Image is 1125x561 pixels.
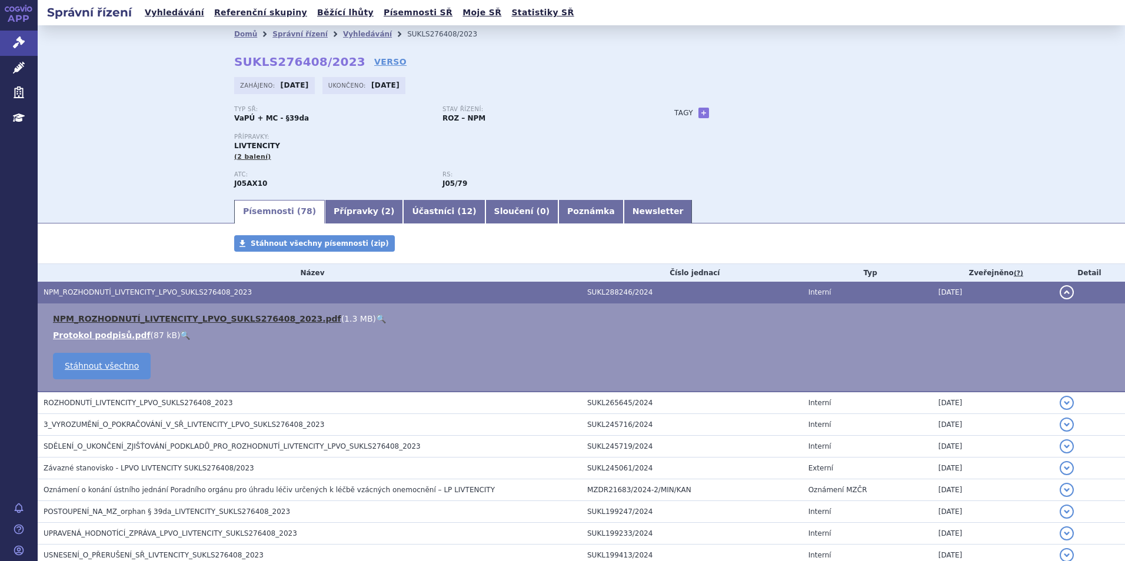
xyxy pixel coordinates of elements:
[301,206,312,216] span: 78
[38,4,141,21] h2: Správní řízení
[53,314,341,323] a: NPM_ROZHODNUTÍ_LIVTENCITY_LPVO_SUKLS276408_2023.pdf
[674,106,693,120] h3: Tagy
[808,288,831,296] span: Interní
[53,353,151,379] a: Stáhnout všechno
[44,399,233,407] span: ROZHODNUTÍ_LIVTENCITY_LPVO_SUKLS276408_2023
[1060,396,1074,410] button: detail
[44,442,421,450] span: SDĚLENÍ_O_UKONČENÍ_ZJIŠŤOVÁNÍ_PODKLADŮ_PRO_ROZHODNUTÍ_LIVTENCITY_LPVO_SUKLS276408_2023
[374,56,407,68] a: VERSO
[1060,505,1074,519] button: detail
[325,200,403,223] a: Přípravky (2)
[234,114,309,122] strong: VaPÚ + MC - §39da
[1060,461,1074,475] button: detail
[581,436,803,458] td: SUKL245719/2024
[933,392,1054,414] td: [DATE]
[808,551,831,559] span: Interní
[933,414,1054,436] td: [DATE]
[581,501,803,523] td: SUKL199247/2024
[1060,483,1074,497] button: detail
[581,479,803,501] td: MZDR21683/2024-2/MIN/KAN
[44,507,290,516] span: POSTOUPENÍ_NA_MZ_orphan § 39da_LIVTENCITY_SUKLS276408_2023
[933,479,1054,501] td: [DATE]
[1060,418,1074,432] button: detail
[44,288,252,296] span: NPM_ROZHODNUTÍ_LIVTENCITY_LPVO_SUKLS276408_2023
[154,330,177,340] span: 87 kB
[371,81,400,89] strong: [DATE]
[234,200,325,223] a: Písemnosti (78)
[442,179,467,188] strong: maribavir
[442,114,485,122] strong: ROZ – NPM
[581,458,803,479] td: SUKL245061/2024
[272,30,328,38] a: Správní řízení
[53,329,1113,341] li: ( )
[1054,264,1125,282] th: Detail
[808,442,831,450] span: Interní
[698,108,709,118] a: +
[485,200,558,223] a: Sloučení (0)
[251,239,389,248] span: Stáhnout všechny písemnosti (zip)
[803,264,933,282] th: Typ
[508,5,577,21] a: Statistiky SŘ
[234,235,395,252] a: Stáhnout všechny písemnosti (zip)
[44,529,297,537] span: UPRAVENÁ_HODNOTÍCÍ_ZPRÁVA_LPVO_LIVTENCITY_SUKLS276408_2023
[581,282,803,303] td: SUKL288246/2024
[344,314,372,323] span: 1.3 MB
[328,81,368,90] span: Ukončeno:
[1014,269,1023,278] abbr: (?)
[141,5,208,21] a: Vyhledávání
[442,171,639,178] p: RS:
[234,55,365,69] strong: SUKLS276408/2023
[808,399,831,407] span: Interní
[281,81,309,89] strong: [DATE]
[234,106,431,113] p: Typ SŘ:
[1060,285,1074,299] button: detail
[624,200,693,223] a: Newsletter
[459,5,505,21] a: Moje SŘ
[933,282,1054,303] td: [DATE]
[540,206,546,216] span: 0
[380,5,456,21] a: Písemnosti SŘ
[44,486,495,494] span: Oznámení o konání ústního jednání Poradního orgánu pro úhradu léčiv určených k léčbě vzácných one...
[53,330,151,340] a: Protokol podpisů.pdf
[385,206,391,216] span: 2
[933,458,1054,479] td: [DATE]
[314,5,377,21] a: Běžící lhůty
[234,171,431,178] p: ATC:
[44,464,254,472] span: Závazné stanovisko - LPVO LIVTENCITY SUKLS276408/2023
[1060,526,1074,540] button: detail
[38,264,581,282] th: Název
[44,420,324,429] span: 3_VYROZUMĚNÍ_O_POKRAČOVÁNÍ_V_SŘ_LIVTENCITY_LPVO_SUKLS276408_2023
[808,529,831,537] span: Interní
[376,314,386,323] a: 🔍
[581,392,803,414] td: SUKL265645/2024
[808,420,831,429] span: Interní
[234,142,280,150] span: LIVTENCITY
[808,464,833,472] span: Externí
[240,81,277,90] span: Zahájeno:
[933,501,1054,523] td: [DATE]
[211,5,311,21] a: Referenční skupiny
[581,523,803,545] td: SUKL199233/2024
[808,507,831,516] span: Interní
[53,313,1113,325] li: ( )
[581,414,803,436] td: SUKL245716/2024
[808,486,867,494] span: Oznámení MZČR
[234,153,271,161] span: (2 balení)
[234,30,257,38] a: Domů
[403,200,485,223] a: Účastníci (12)
[933,523,1054,545] td: [DATE]
[407,25,492,43] li: SUKLS276408/2023
[180,330,190,340] a: 🔍
[933,264,1054,282] th: Zveřejněno
[343,30,392,38] a: Vyhledávání
[234,133,651,141] p: Přípravky:
[581,264,803,282] th: Číslo jednací
[1060,439,1074,453] button: detail
[933,436,1054,458] td: [DATE]
[234,179,267,188] strong: MARIBAVIR
[442,106,639,113] p: Stav řízení:
[461,206,472,216] span: 12
[558,200,624,223] a: Poznámka
[44,551,264,559] span: USNESENÍ_O_PŘERUŠENÍ_SŘ_LIVTENCITY_SUKLS276408_2023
